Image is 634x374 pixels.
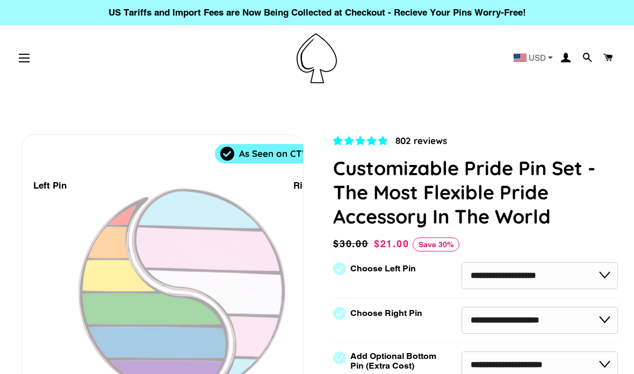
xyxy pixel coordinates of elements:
span: Save 30% [413,238,459,251]
label: Add Optional Bottom Pin (Extra Cost) [350,351,441,371]
span: $30.00 [333,236,371,251]
img: Pin-Ace [297,33,337,83]
label: Choose Right Pin [350,308,422,318]
span: 802 reviews [395,135,447,146]
span: 4.83 stars [333,135,390,146]
span: $21.00 [374,238,409,249]
span: USD [529,54,546,62]
label: Choose Left Pin [350,264,416,274]
h1: Customizable Pride Pin Set - The Most Flexible Pride Accessory In The World [333,156,618,228]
